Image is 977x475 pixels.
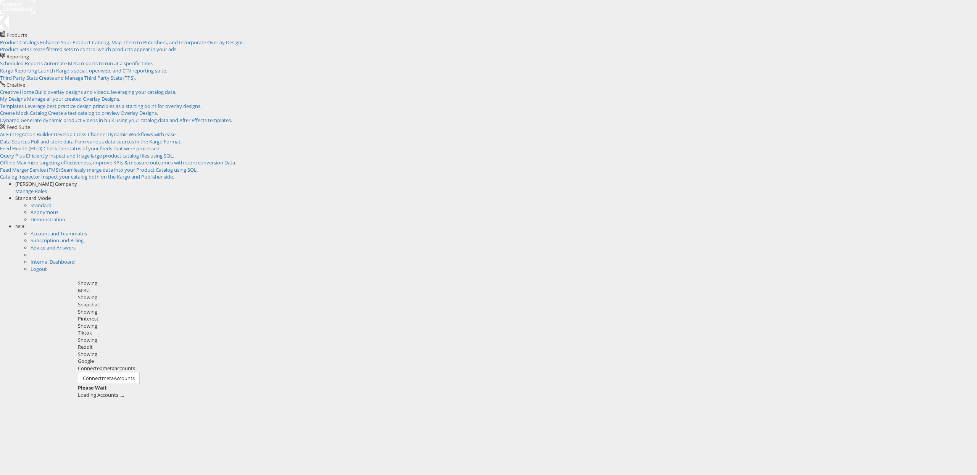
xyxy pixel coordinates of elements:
a: Account and Teammates [31,230,87,237]
span: Automate Meta reports to run at a specific time. [44,60,153,67]
span: meta [103,365,114,372]
div: Showing [78,322,972,330]
a: Demonstration [31,216,65,223]
span: Inspect your catalog both on the Kargo and Publisher side. [41,173,174,180]
button: ConnectmetaAccounts [78,372,140,385]
div: Google [78,357,972,365]
span: meta [102,375,114,382]
a: Anonymous [31,209,58,216]
span: Products [6,32,27,39]
strong: Please Wait [78,384,107,391]
span: Manage all your created Overlay Designs. [27,95,120,102]
span: Generate dynamic product videos in bulk using your catalog data and After Effects templates. [21,117,232,124]
span: Enhance Your Product Catalog, Map Them to Publishers, and Incorporate Overlay Designs. [40,39,245,46]
span: Creative [6,81,25,88]
span: [PERSON_NAME] Company [15,180,77,187]
span: Feed Suite [6,124,30,130]
span: Reporting [6,53,29,60]
div: Showing [78,294,972,301]
span: Seamlessly merge data into your Product Catalog using SQL. [61,166,198,173]
a: Subscription and Billing [31,237,84,244]
span: Efficiently inspect and triage large product catalog files using SQL. [26,152,174,159]
span: Create a test catalog to preview Overlay Designs. [48,109,158,116]
div: Pinterest [78,315,972,322]
a: Standard [31,202,52,209]
span: Build overlay designs and videos, leveraging your catalog data. [35,89,176,95]
div: Showing [78,308,972,316]
a: Advice and Answers [31,244,76,251]
a: Manage Roles [15,188,47,195]
span: Check the status of your feeds that were processed. [44,145,161,152]
div: Tiktok [78,329,972,337]
span: Launch Kargo's social, openweb, and CTV reporting suite. [38,67,167,74]
a: Logout [31,266,47,272]
div: Loading Accounts .... [78,391,972,399]
div: Meta [78,287,972,294]
span: Create filtered sets to control which products appear in your ads. [30,46,177,53]
span: Maximize targeting effectiveness, improve KPIs & measure outcomes with store conversion Data. [16,159,236,166]
span: NOC [15,223,26,230]
span: Pull and store data from various data sources in the Kargo Format. [31,138,182,145]
div: Showing [78,337,972,344]
div: Showing [78,280,972,287]
div: Showing [78,351,972,358]
span: Leverage best practice design principles as a starting point for overlay designs. [25,103,202,109]
span: Develop Cross-Channel Dynamic Workflows with ease. [54,131,177,138]
div: Connected accounts [78,365,972,372]
span: Create and Manage Third Party Stats (TPS). [39,74,136,81]
a: Internal Dashboard [31,258,75,265]
span: Standard Mode [15,195,51,201]
div: Snapchat [78,301,972,308]
div: Reddit [78,343,972,351]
